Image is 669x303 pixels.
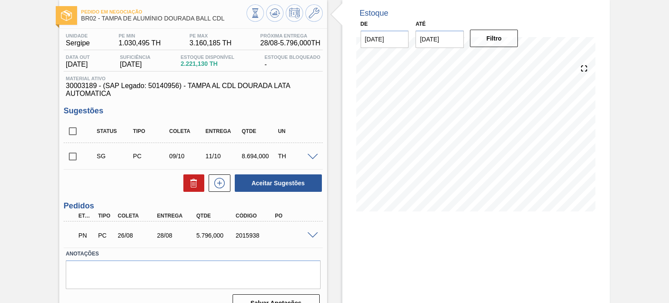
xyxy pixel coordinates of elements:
[95,128,134,134] div: Status
[81,9,246,14] span: Pedido em Negociação
[181,61,234,67] span: 2.221,130 TH
[361,31,409,48] input: dd/mm/yyyy
[179,174,204,192] div: Excluir Sugestões
[266,4,284,22] button: Atualizar Gráfico
[115,213,159,219] div: Coleta
[66,54,90,60] span: Data out
[230,174,323,193] div: Aceitar Sugestões
[189,33,232,38] span: PE MAX
[240,128,279,134] div: Qtde
[64,106,322,116] h3: Sugestões
[189,39,232,47] span: 3.160,185 TH
[78,232,94,239] p: PN
[120,61,150,68] span: [DATE]
[61,10,72,21] img: Ícone
[81,15,246,22] span: BR02 - TAMPA DE ALUMÍNIO DOURADA BALL CDL
[95,153,134,160] div: Sugestão Criada
[194,213,237,219] div: Qtde
[360,9,389,18] div: Estoque
[76,226,96,245] div: Pedido em Negociação
[416,31,464,48] input: dd/mm/yyyy
[76,213,96,219] div: Etapa
[233,232,277,239] div: 2015938
[233,213,277,219] div: Código
[155,232,198,239] div: 28/08/2025
[416,21,426,27] label: Até
[66,76,320,81] span: Material ativo
[120,54,150,60] span: Suficiência
[66,61,90,68] span: [DATE]
[264,54,320,60] span: Estoque Bloqueado
[131,153,170,160] div: Pedido de Compra
[118,33,161,38] span: PE MIN
[64,201,322,211] h3: Pedidos
[66,82,320,98] span: 30003189 - (SAP Legado: 50140956) - TAMPA AL CDL DOURADA LATA AUTOMATICA
[167,153,207,160] div: 09/10/2025
[115,232,159,239] div: 26/08/2025
[66,39,90,47] span: Sergipe
[203,153,243,160] div: 11/10/2025
[194,232,237,239] div: 5.796,000
[96,213,115,219] div: Tipo
[203,128,243,134] div: Entrega
[260,39,321,47] span: 28/08 - 5.796,000 TH
[235,174,322,192] button: Aceitar Sugestões
[247,4,264,22] button: Visão Geral dos Estoques
[66,248,320,260] label: Anotações
[118,39,161,47] span: 1.030,495 TH
[273,213,316,219] div: PO
[167,128,207,134] div: Coleta
[286,4,303,22] button: Programar Estoque
[155,213,198,219] div: Entrega
[470,30,518,47] button: Filtro
[276,128,315,134] div: UN
[181,54,234,60] span: Estoque Disponível
[66,33,90,38] span: Unidade
[260,33,321,38] span: Próxima Entrega
[96,232,115,239] div: Pedido de Compra
[240,153,279,160] div: 8.694,000
[305,4,323,22] button: Ir ao Master Data / Geral
[276,153,315,160] div: TH
[204,174,230,192] div: Nova sugestão
[361,21,368,27] label: De
[262,54,322,68] div: -
[131,128,170,134] div: Tipo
